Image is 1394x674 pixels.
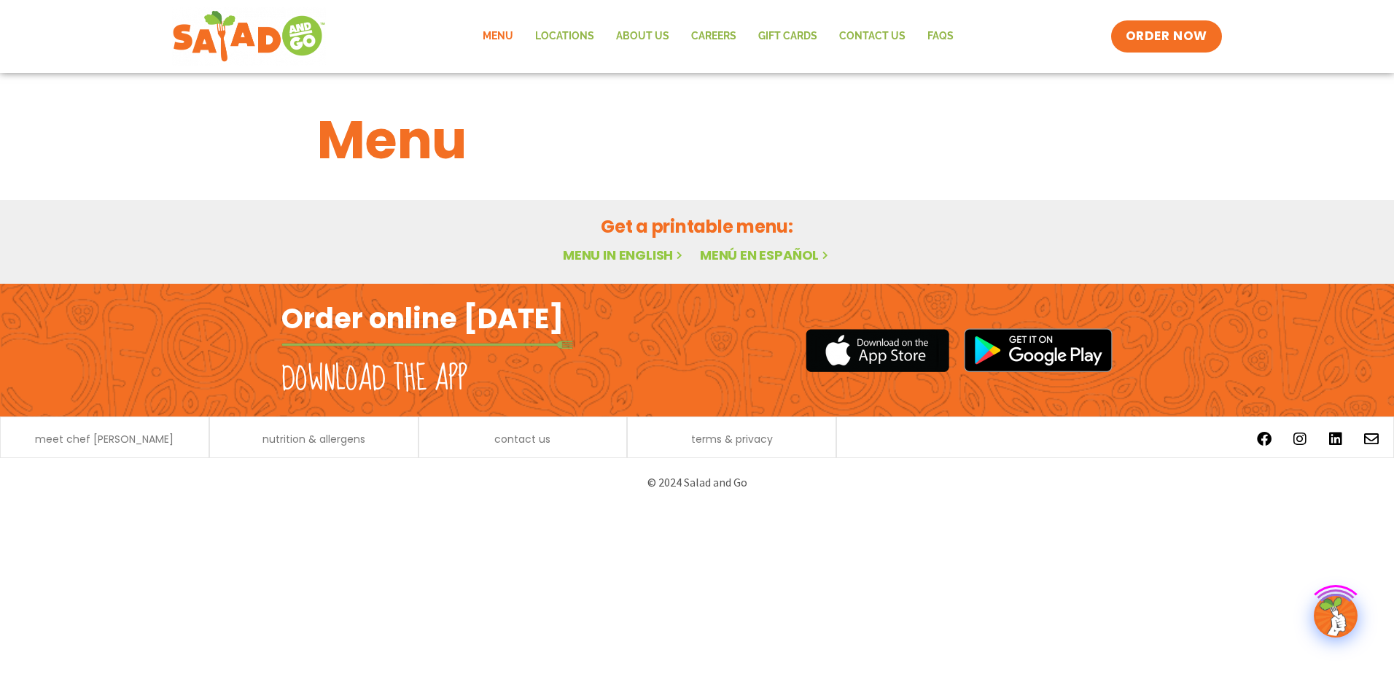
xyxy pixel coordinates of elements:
a: nutrition & allergens [262,434,365,444]
h2: Order online [DATE] [281,301,564,336]
img: new-SAG-logo-768×292 [172,7,326,66]
a: Menu in English [563,246,685,264]
h1: Menu [317,101,1077,179]
a: About Us [605,20,680,53]
a: GIFT CARDS [747,20,828,53]
a: terms & privacy [691,434,773,444]
p: © 2024 Salad and Go [289,473,1105,492]
a: FAQs [916,20,965,53]
a: Locations [524,20,605,53]
a: meet chef [PERSON_NAME] [35,434,174,444]
a: contact us [494,434,550,444]
h2: Download the app [281,359,467,400]
img: google_play [964,328,1113,372]
a: Menú en español [700,246,831,264]
a: Contact Us [828,20,916,53]
a: ORDER NOW [1111,20,1222,53]
a: Careers [680,20,747,53]
h2: Get a printable menu: [317,214,1077,239]
a: Menu [472,20,524,53]
nav: Menu [472,20,965,53]
img: appstore [806,327,949,374]
span: ORDER NOW [1126,28,1207,45]
img: fork [281,341,573,349]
